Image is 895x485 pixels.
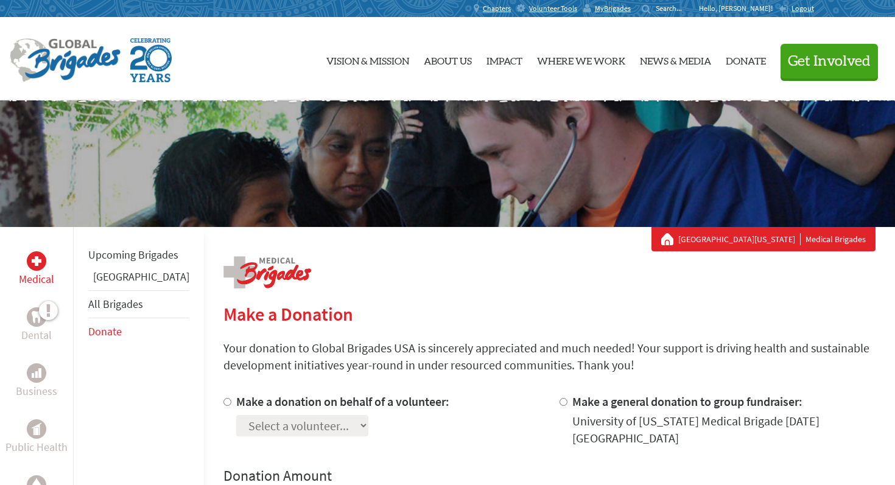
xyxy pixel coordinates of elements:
[32,311,41,323] img: Dental
[10,38,121,82] img: Global Brigades Logo
[223,303,876,325] h2: Make a Donation
[32,256,41,266] img: Medical
[27,419,46,439] div: Public Health
[32,423,41,435] img: Public Health
[130,38,172,82] img: Global Brigades Celebrating 20 Years
[5,439,68,456] p: Public Health
[326,27,409,91] a: Vision & Mission
[661,233,866,245] div: Medical Brigades
[595,4,631,13] span: MyBrigades
[93,270,189,284] a: [GEOGRAPHIC_DATA]
[483,4,511,13] span: Chapters
[88,318,189,345] li: Donate
[88,297,143,311] a: All Brigades
[19,271,54,288] p: Medical
[537,27,625,91] a: Where We Work
[27,363,46,383] div: Business
[779,4,814,13] a: Logout
[223,340,876,374] p: Your donation to Global Brigades USA is sincerely appreciated and much needed! Your support is dr...
[699,4,779,13] p: Hello, [PERSON_NAME]!
[21,307,52,344] a: DentalDental
[88,268,189,290] li: Ghana
[781,44,878,79] button: Get Involved
[32,368,41,378] img: Business
[88,290,189,318] li: All Brigades
[726,27,766,91] a: Donate
[572,413,876,447] div: University of [US_STATE] Medical Brigade [DATE] [GEOGRAPHIC_DATA]
[486,27,522,91] a: Impact
[791,4,814,13] span: Logout
[88,242,189,268] li: Upcoming Brigades
[678,233,801,245] a: [GEOGRAPHIC_DATA][US_STATE]
[16,363,57,400] a: BusinessBusiness
[424,27,472,91] a: About Us
[5,419,68,456] a: Public HealthPublic Health
[656,4,690,13] input: Search...
[27,251,46,271] div: Medical
[572,394,802,409] label: Make a general donation to group fundraiser:
[27,307,46,327] div: Dental
[88,324,122,338] a: Donate
[223,256,311,288] img: logo-medical.png
[19,251,54,288] a: MedicalMedical
[640,27,711,91] a: News & Media
[21,327,52,344] p: Dental
[88,248,178,262] a: Upcoming Brigades
[16,383,57,400] p: Business
[529,4,577,13] span: Volunteer Tools
[236,394,449,409] label: Make a donation on behalf of a volunteer:
[788,54,871,69] span: Get Involved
